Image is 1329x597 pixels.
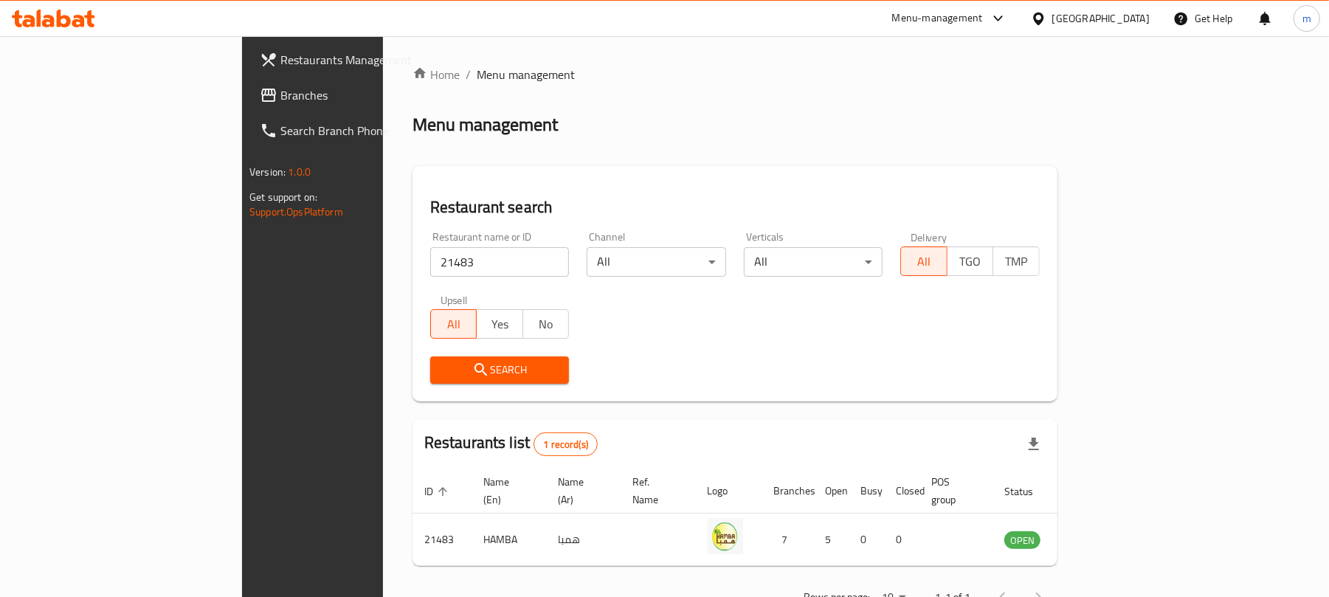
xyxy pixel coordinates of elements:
span: ID [424,483,452,500]
span: Search Branch Phone [280,122,452,139]
a: Restaurants Management [248,42,464,77]
span: 1 record(s) [534,438,597,452]
span: All [437,314,472,335]
th: Branches [762,469,813,514]
td: HAMBA [472,514,546,566]
img: HAMBA [707,518,744,555]
span: Ref. Name [632,473,677,508]
a: Branches [248,77,464,113]
button: TMP [993,246,1040,276]
span: Version: [249,162,286,182]
div: Total records count [534,432,598,456]
nav: breadcrumb [412,66,1057,83]
span: No [529,314,564,335]
td: 0 [849,514,884,566]
span: OPEN [1004,532,1040,549]
td: 0 [884,514,919,566]
div: Export file [1016,427,1052,462]
input: Search for restaurant name or ID.. [430,247,570,277]
th: Logo [695,469,762,514]
span: Name (En) [483,473,528,508]
li: / [466,66,471,83]
h2: Menu management [412,113,558,137]
span: Yes [483,314,517,335]
span: Menu management [477,66,575,83]
button: All [900,246,947,276]
span: TMP [999,251,1034,272]
button: Yes [476,309,523,339]
span: m [1302,10,1311,27]
span: All [907,251,942,272]
span: Branches [280,86,452,104]
button: TGO [947,246,994,276]
span: TGO [953,251,988,272]
span: Status [1004,483,1052,500]
th: Busy [849,469,884,514]
div: OPEN [1004,531,1040,549]
button: No [522,309,570,339]
label: Delivery [911,232,947,242]
div: All [587,247,726,277]
button: All [430,309,477,339]
span: Search [442,361,558,379]
span: POS group [931,473,975,508]
a: Search Branch Phone [248,113,464,148]
th: Closed [884,469,919,514]
div: [GEOGRAPHIC_DATA] [1052,10,1150,27]
td: 5 [813,514,849,566]
span: 1.0.0 [288,162,311,182]
h2: Restaurants list [424,432,598,456]
label: Upsell [441,294,468,305]
div: Menu-management [892,10,983,27]
span: Get support on: [249,187,317,207]
td: همبا [546,514,621,566]
button: Search [430,356,570,384]
a: Support.OpsPlatform [249,202,343,221]
span: Name (Ar) [558,473,603,508]
div: All [744,247,883,277]
h2: Restaurant search [430,196,1040,218]
th: Open [813,469,849,514]
table: enhanced table [412,469,1121,566]
span: Restaurants Management [280,51,452,69]
td: 7 [762,514,813,566]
